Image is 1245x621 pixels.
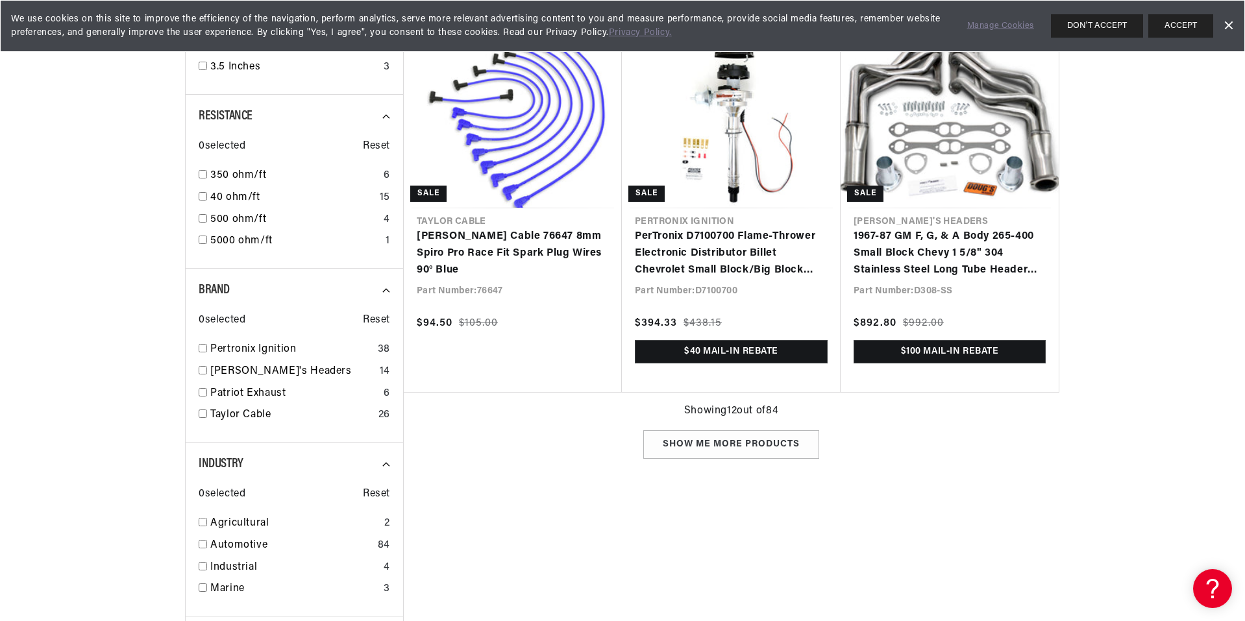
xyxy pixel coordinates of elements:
[199,457,243,470] span: Industry
[380,189,390,206] div: 15
[1218,16,1238,36] a: Dismiss Banner
[199,138,245,155] span: 0 selected
[199,312,245,329] span: 0 selected
[210,515,379,532] a: Agricultural
[643,430,819,459] div: Show me more products
[199,486,245,503] span: 0 selected
[210,212,378,228] a: 500 ohm/ft
[210,233,380,250] a: 5000 ohm/ft
[210,581,378,598] a: Marine
[210,59,378,76] a: 3.5 Inches
[378,407,390,424] div: 26
[1148,14,1213,38] button: ACCEPT
[210,407,373,424] a: Taylor Cable
[210,537,373,554] a: Automotive
[684,403,778,420] span: Showing 12 out of 84
[210,341,373,358] a: Pertronix Ignition
[363,312,390,329] span: Reset
[384,385,390,402] div: 6
[11,12,949,40] span: We use cookies on this site to improve the efficiency of the navigation, perform analytics, serve...
[384,515,390,532] div: 2
[378,537,390,554] div: 84
[363,486,390,503] span: Reset
[386,233,390,250] div: 1
[384,581,390,598] div: 3
[210,559,378,576] a: Industrial
[199,110,253,123] span: Resistance
[384,559,390,576] div: 4
[210,167,378,184] a: 350 ohm/ft
[210,363,375,380] a: [PERSON_NAME]'s Headers
[1051,14,1143,38] button: DON'T ACCEPT
[635,228,828,278] a: PerTronix D7100700 Flame-Thrower Electronic Distributor Billet Chevrolet Small Block/Big Block wi...
[384,167,390,184] div: 6
[609,28,672,38] a: Privacy Policy.
[378,341,390,358] div: 38
[384,59,390,76] div: 3
[210,385,378,402] a: Patriot Exhaust
[854,228,1046,278] a: 1967-87 GM F, G, & A Body 265-400 Small Block Chevy 1 5/8" 304 Stainless Steel Long Tube Header w...
[363,138,390,155] span: Reset
[417,228,609,278] a: [PERSON_NAME] Cable 76647 8mm Spiro Pro Race Fit Spark Plug Wires 90° Blue
[210,189,375,206] a: 40 ohm/ft
[199,284,230,297] span: Brand
[967,19,1034,33] a: Manage Cookies
[380,363,390,380] div: 14
[384,212,390,228] div: 4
